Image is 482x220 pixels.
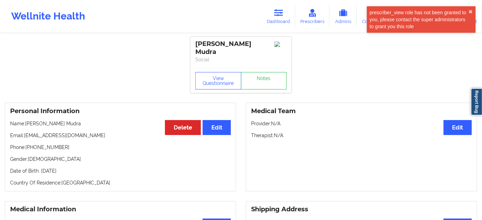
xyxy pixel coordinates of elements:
[251,107,472,115] h3: Medical Team
[251,205,472,213] h3: Shipping Address
[469,9,473,15] button: close
[203,120,231,135] button: Edit
[295,5,330,28] a: Prescribers
[10,179,231,186] p: Country Of Residence: [GEOGRAPHIC_DATA]
[195,72,241,89] button: View Questionnaire
[10,120,231,127] p: Name: [PERSON_NAME] Mudra
[10,167,231,174] p: Date of Birth: [DATE]
[10,156,231,163] p: Gender: [DEMOGRAPHIC_DATA]
[251,132,472,139] p: Therapist: N/A
[471,88,482,116] a: Report Bug
[370,9,469,30] div: prescriber_view role has not been granted to you, please contact the super administrators to gran...
[262,5,295,28] a: Dashboard
[165,120,201,135] button: Delete
[195,40,287,56] div: [PERSON_NAME] Mudra
[10,132,231,139] p: Email: [EMAIL_ADDRESS][DOMAIN_NAME]
[10,144,231,151] p: Phone: [PHONE_NUMBER]
[195,56,287,63] p: Social
[10,205,231,213] h3: Medical Information
[251,120,472,127] p: Provider: N/A
[330,5,357,28] a: Admins
[241,72,287,89] a: Notes
[444,120,472,135] button: Edit
[357,5,386,28] a: Coaches
[274,41,287,47] img: Image%2Fplaceholer-image.png
[10,107,231,115] h3: Personal Information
